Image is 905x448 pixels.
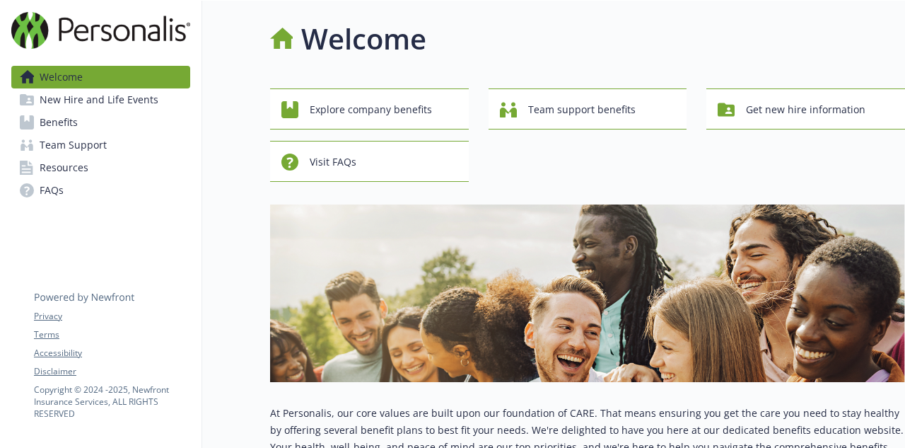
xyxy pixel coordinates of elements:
[270,141,469,182] button: Visit FAQs
[40,134,107,156] span: Team Support
[40,156,88,179] span: Resources
[301,18,426,60] h1: Welcome
[489,88,687,130] button: Team support benefits
[34,384,189,420] p: Copyright © 2024 - 2025 , Newfront Insurance Services, ALL RIGHTS RESERVED
[40,111,78,134] span: Benefits
[34,310,189,323] a: Privacy
[746,96,865,123] span: Get new hire information
[706,88,905,130] button: Get new hire information
[34,365,189,378] a: Disclaimer
[11,179,190,202] a: FAQs
[34,347,189,360] a: Accessibility
[310,149,356,176] span: Visit FAQs
[310,96,432,123] span: Explore company benefits
[40,179,64,202] span: FAQs
[11,156,190,179] a: Resources
[528,96,636,123] span: Team support benefits
[11,111,190,134] a: Benefits
[11,88,190,111] a: New Hire and Life Events
[270,88,469,130] button: Explore company benefits
[270,205,905,382] img: overview page banner
[11,134,190,156] a: Team Support
[40,66,83,88] span: Welcome
[11,66,190,88] a: Welcome
[34,328,189,341] a: Terms
[40,88,158,111] span: New Hire and Life Events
